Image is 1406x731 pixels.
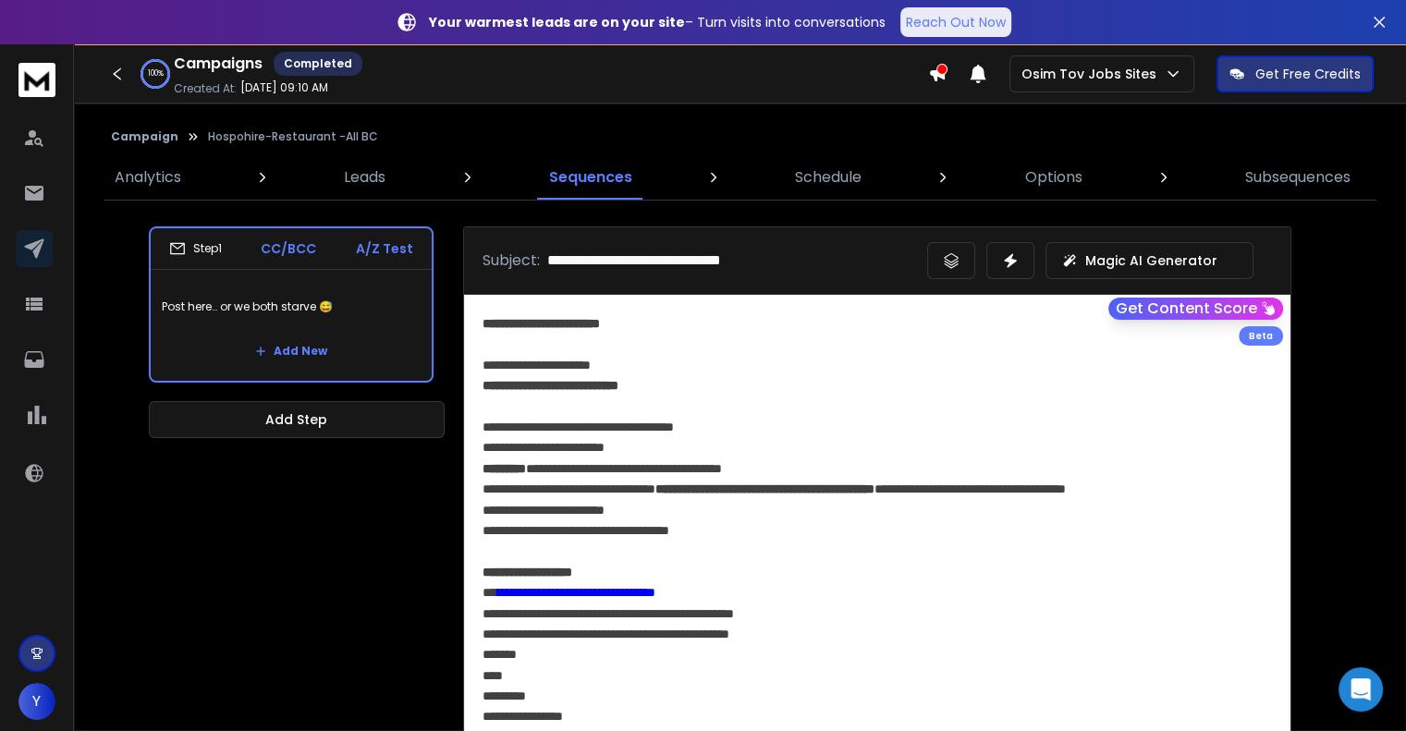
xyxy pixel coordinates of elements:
[1245,166,1351,189] p: Subsequences
[795,166,862,189] p: Schedule
[1045,242,1253,279] button: Magic AI Generator
[115,166,181,189] p: Analytics
[149,401,445,438] button: Add Step
[1021,65,1164,83] p: Osim Tov Jobs Sites
[274,52,362,76] div: Completed
[429,13,685,31] strong: Your warmest leads are on your site
[1216,55,1374,92] button: Get Free Credits
[1014,155,1094,200] a: Options
[18,683,55,720] button: Y
[1255,65,1361,83] p: Get Free Credits
[18,63,55,97] img: logo
[174,53,263,75] h1: Campaigns
[1339,667,1383,712] div: Open Intercom Messenger
[148,68,164,79] p: 100 %
[549,166,632,189] p: Sequences
[356,239,413,258] p: A/Z Test
[240,333,342,370] button: Add New
[900,7,1011,37] a: Reach Out Now
[1085,251,1217,270] p: Magic AI Generator
[169,240,222,257] div: Step 1
[784,155,873,200] a: Schedule
[429,13,886,31] p: – Turn visits into conversations
[111,129,178,144] button: Campaign
[149,226,434,383] li: Step1CC/BCCA/Z TestPost here… or we both starve 😅Add New
[1025,166,1082,189] p: Options
[1108,298,1283,320] button: Get Content Score
[483,250,540,272] p: Subject:
[104,155,192,200] a: Analytics
[538,155,643,200] a: Sequences
[1234,155,1362,200] a: Subsequences
[1239,326,1283,346] div: Beta
[906,13,1006,31] p: Reach Out Now
[333,155,397,200] a: Leads
[174,81,237,96] p: Created At:
[261,239,316,258] p: CC/BCC
[240,80,328,95] p: [DATE] 09:10 AM
[344,166,385,189] p: Leads
[208,129,378,144] p: Hospohire-Restaurant -All BC
[162,281,421,333] p: Post here… or we both starve 😅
